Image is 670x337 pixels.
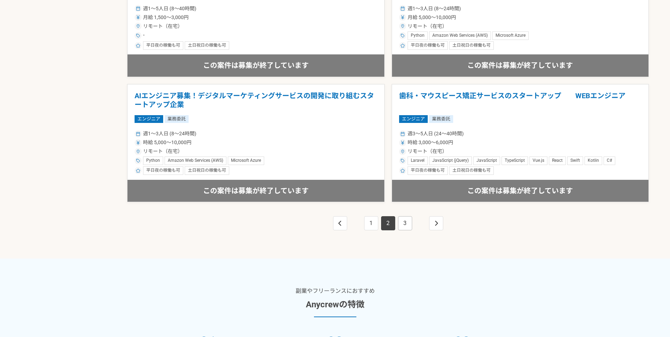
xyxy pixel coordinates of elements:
[136,159,140,163] img: ico_tag-f97210f0.svg
[401,6,405,11] img: ico_calendar-4541a85f.svg
[401,168,405,173] img: ico_star-c4f7eedc.svg
[429,115,453,123] span: 業務委託
[476,158,497,164] span: JavaScript
[136,141,140,145] img: ico_currency_yen-76ea2c4c.svg
[136,132,140,136] img: ico_calendar-4541a85f.svg
[143,41,183,50] div: 平日夜の稼働も可
[143,23,183,30] span: リモート（在宅）
[408,139,453,146] span: 時給 3,000〜6,000円
[143,5,196,12] span: 週1〜5人日 (8〜40時間)
[408,23,447,30] span: リモート（在宅）
[168,158,223,164] span: Amazon Web Services (AWS)
[570,158,580,164] span: Swift
[143,139,191,146] span: 時給 5,000〜10,000円
[401,43,405,48] img: ico_star-c4f7eedc.svg
[136,24,140,28] img: ico_location_pin-352ac629.svg
[432,158,469,164] span: JavaScript (jQuery)
[401,159,405,163] img: ico_tag-f97210f0.svg
[401,149,405,154] img: ico_location_pin-352ac629.svg
[401,24,405,28] img: ico_location_pin-352ac629.svg
[231,158,261,164] span: Microsoft Azure
[401,15,405,19] img: ico_currency_yen-76ea2c4c.svg
[185,166,229,175] div: 土日祝日の稼働も可
[399,115,428,123] span: エンジニア
[296,287,375,295] p: 副業やフリーランスにおすすめ
[364,216,378,230] a: Page 1
[399,91,642,110] h1: 歯科・マウスピース矯正サービスのスタートアップ WEBエンジニア
[449,41,494,50] div: 土日祝日の稼働も可
[185,41,229,50] div: 土日祝日の稼働も可
[136,15,140,19] img: ico_currency_yen-76ea2c4c.svg
[607,158,612,164] span: C#
[143,14,189,21] span: 月給 1,500〜3,000円
[588,158,599,164] span: Kotlin
[143,148,183,155] span: リモート（在宅）
[333,216,347,230] a: This is the first page
[306,298,364,311] h3: Anycrewの特徴
[143,31,144,40] span: -
[401,141,405,145] img: ico_currency_yen-76ea2c4c.svg
[408,148,447,155] span: リモート（在宅）
[401,34,405,38] img: ico_tag-f97210f0.svg
[135,91,377,110] h1: AIエンジニア募集！デジタルマーケティングサービスの開発に取り組むスタートアップ企業
[411,33,425,39] span: Python
[408,166,448,175] div: 平日夜の稼働も可
[136,149,140,154] img: ico_location_pin-352ac629.svg
[392,54,649,76] div: この案件は募集が終了しています
[432,33,488,39] span: Amazon Web Services (AWS)
[332,216,445,230] nav: pagination
[135,115,163,123] span: エンジニア
[449,166,494,175] div: 土日祝日の稼働も可
[533,158,544,164] span: Vue.js
[398,216,412,230] a: Page 3
[128,54,384,76] div: この案件は募集が終了しています
[408,41,448,50] div: 平日夜の稼働も可
[128,180,384,202] div: この案件は募集が終了しています
[392,180,649,202] div: この案件は募集が終了しています
[136,34,140,38] img: ico_tag-f97210f0.svg
[496,33,526,39] span: Microsoft Azure
[408,130,464,137] span: 週3〜5人日 (24〜40時間)
[408,5,461,12] span: 週1〜3人日 (8〜24時間)
[505,158,525,164] span: TypeScript
[143,130,196,137] span: 週1〜3人日 (8〜24時間)
[408,14,456,21] span: 月給 5,000〜10,000円
[165,115,189,123] span: 業務委託
[136,43,140,48] img: ico_star-c4f7eedc.svg
[146,158,160,164] span: Python
[411,158,425,164] span: Laravel
[143,166,183,175] div: 平日夜の稼働も可
[401,132,405,136] img: ico_calendar-4541a85f.svg
[381,216,395,230] a: Page 2
[136,168,140,173] img: ico_star-c4f7eedc.svg
[552,158,563,164] span: React
[136,6,140,11] img: ico_calendar-4541a85f.svg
